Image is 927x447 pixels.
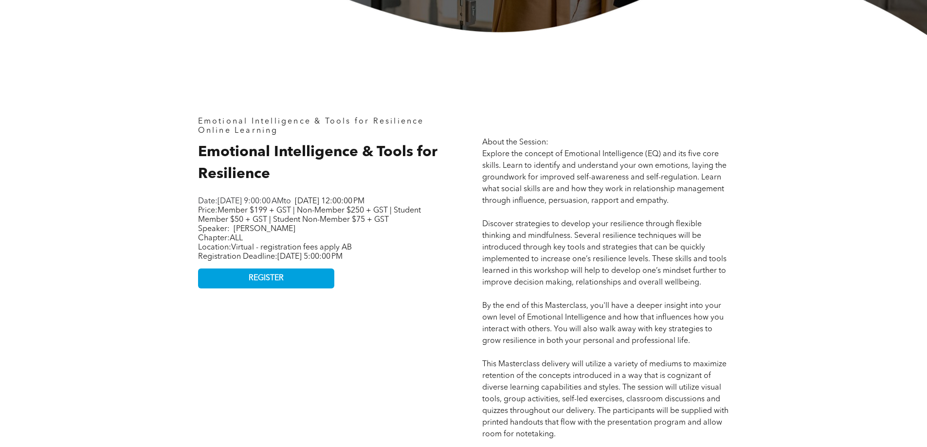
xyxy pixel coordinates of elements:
span: Online Learning [198,127,278,135]
span: Emotional Intelligence & Tools for Resilience [198,118,424,125]
span: Virtual - registration fees apply AB [231,244,352,251]
span: ALL [230,234,243,242]
span: Location: Registration Deadline: [198,244,352,261]
span: Date: to [198,197,291,205]
span: Emotional Intelligence & Tools for Resilience [198,145,437,181]
span: [DATE] 5:00:00 PM [277,253,343,261]
span: Member $199 + GST | Non-Member $250 + GST | Student Member $50 + GST | Student Non-Member $75 + GST [198,207,421,224]
span: REGISTER [249,274,284,283]
span: Price: [198,207,421,224]
span: [DATE] 12:00:00 PM [295,197,364,205]
span: Chapter: [198,234,243,242]
span: Speaker: [198,225,230,233]
span: [PERSON_NAME] [234,225,295,233]
span: [DATE] 9:00:00 AM [218,197,284,205]
a: REGISTER [198,268,334,288]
